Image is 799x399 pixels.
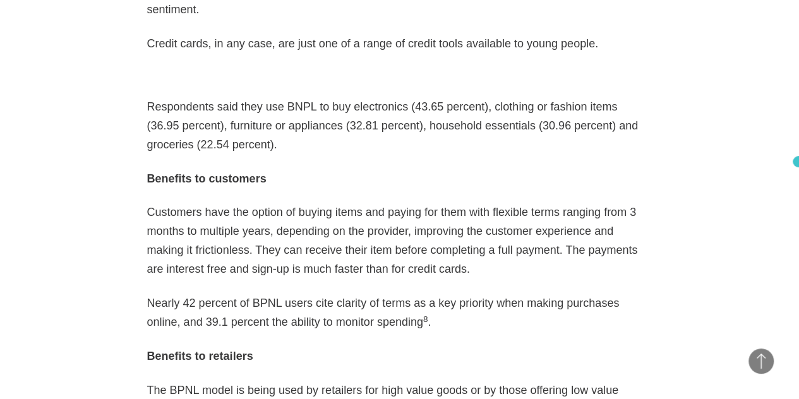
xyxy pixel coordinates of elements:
sup: 8 [423,314,428,324]
button: Back to Top [748,348,774,374]
strong: Benefits to customers [147,172,267,185]
p: Nearly 42 percent of BPNL users cite clarity of terms as a key priority when making purchases onl... [147,294,652,331]
strong: Benefits to retailers [147,350,253,362]
p: Customers have the option of buying items and paying for them with flexible terms ranging from 3 ... [147,203,652,278]
p: Credit cards, in any case, are just one of a range of credit tools available to young people. [147,34,652,53]
p: Respondents said they use BNPL to buy electronics (43.65 percent), clothing or fashion items (36.... [147,97,652,154]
